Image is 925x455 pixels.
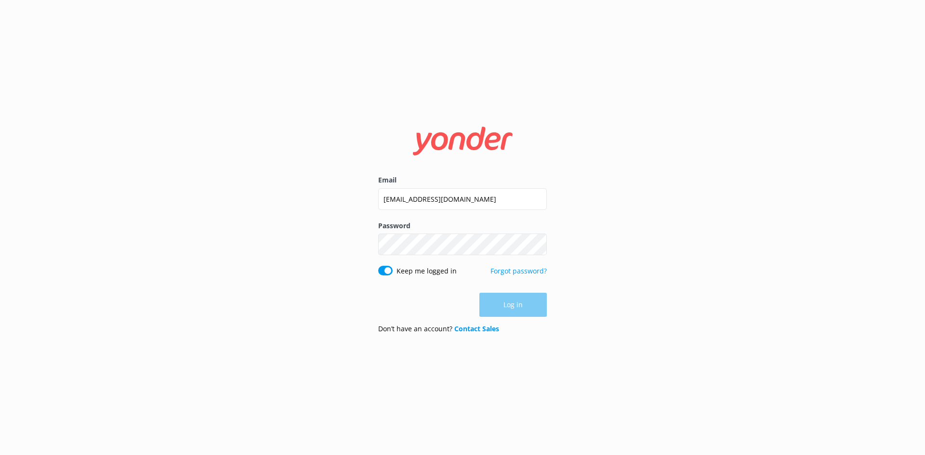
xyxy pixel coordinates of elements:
label: Email [378,175,547,185]
p: Don’t have an account? [378,324,499,334]
button: Show password [528,235,547,254]
label: Keep me logged in [396,266,457,276]
input: user@emailaddress.com [378,188,547,210]
a: Contact Sales [454,324,499,333]
label: Password [378,221,547,231]
a: Forgot password? [490,266,547,275]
